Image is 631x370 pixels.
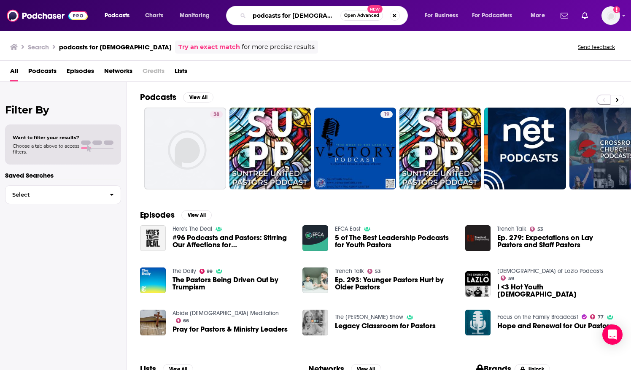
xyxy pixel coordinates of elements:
div: Search podcasts, credits, & more... [234,6,416,25]
span: 53 [375,270,381,273]
img: 5 of The Best Leadership Podcasts for Youth Pastors [302,225,328,251]
a: I <3 Hot Youth Pastors [465,271,491,297]
button: open menu [525,9,555,22]
a: 19 [380,111,393,118]
a: 19 [314,108,396,189]
p: Saved Searches [5,171,121,179]
span: For Podcasters [472,10,512,22]
a: Ep. 293: Younger Pastors Hurt by Older Pastors [335,276,455,291]
span: All [10,64,18,81]
a: 59 [501,275,514,281]
img: Legacy Classroom for Pastors [302,310,328,335]
h2: Podcasts [140,92,176,103]
a: PodcastsView All [140,92,213,103]
a: Focus on the Family Broadcast [497,313,578,321]
span: Logged in as ShellB [601,6,620,25]
img: #96 Podcasts and Pastors: Stirring Our Affections for Jesus [140,225,166,251]
img: The Pastors Being Driven Out by Trumpism [140,267,166,293]
a: Try an exact match [178,42,240,52]
a: Trench Talk [335,267,364,275]
a: The Daily [173,267,196,275]
a: 53 [367,269,381,274]
a: Networks [104,64,132,81]
button: View All [181,210,212,220]
img: Ep. 293: Younger Pastors Hurt by Older Pastors [302,267,328,293]
a: Lists [175,64,187,81]
span: 53 [537,227,543,231]
a: 77 [590,314,604,319]
svg: Add a profile image [613,6,620,13]
a: Pray for Pastors & Ministry Leaders [173,326,288,333]
span: Choose a tab above to access filters. [13,143,79,155]
button: View All [183,92,213,103]
span: Podcasts [28,64,57,81]
span: Want to filter your results? [13,135,79,140]
span: Open Advanced [344,14,379,18]
a: Trench Talk [497,225,526,232]
button: open menu [99,9,140,22]
a: 99 [200,269,213,274]
button: Show profile menu [601,6,620,25]
span: New [367,5,383,13]
a: I <3 Hot Youth Pastors [497,284,618,298]
a: The Carrie Abbott Show [335,313,403,321]
a: #96 Podcasts and Pastors: Stirring Our Affections for Jesus [173,234,293,248]
span: Charts [145,10,163,22]
img: Podchaser - Follow, Share and Rate Podcasts [7,8,88,24]
span: 59 [508,277,514,281]
span: Podcasts [105,10,129,22]
span: Monitoring [180,10,210,22]
span: I <3 Hot Youth [DEMOGRAPHIC_DATA] [497,284,618,298]
span: 99 [207,270,213,273]
a: Hope and Renewal for Our Pastors [497,322,613,329]
span: #96 Podcasts and Pastors: Stirring Our Affections for [DEMOGRAPHIC_DATA] [173,234,293,248]
a: 66 [176,318,189,323]
img: User Profile [601,6,620,25]
img: Ep. 279: Expectations on Lay Pastors and Staff Pastors [465,225,491,251]
span: Credits [143,64,164,81]
a: The Pastors Being Driven Out by Trumpism [173,276,293,291]
span: 5 of The Best Leadership Podcasts for Youth Pastors [335,234,455,248]
h3: podcasts for [DEMOGRAPHIC_DATA] [59,43,172,51]
span: for more precise results [242,42,315,52]
a: Charts [140,9,168,22]
a: 38 [144,108,226,189]
span: More [531,10,545,22]
button: Select [5,185,121,204]
button: Open AdvancedNew [340,11,383,21]
span: Select [5,192,103,197]
a: EpisodesView All [140,210,212,220]
img: Pray for Pastors & Ministry Leaders [140,310,166,335]
a: Ep. 279: Expectations on Lay Pastors and Staff Pastors [497,234,618,248]
input: Search podcasts, credits, & more... [249,9,340,22]
span: 38 [213,111,219,119]
a: Show notifications dropdown [557,8,572,23]
button: open menu [174,9,221,22]
img: Hope and Renewal for Our Pastors [465,310,491,335]
button: Send feedback [575,43,618,51]
a: Here's The Deal [173,225,212,232]
a: 38 [210,111,223,118]
button: open menu [419,9,469,22]
span: 19 [384,111,389,119]
button: open menu [467,9,525,22]
span: Legacy Classroom for Pastors [335,322,436,329]
a: Episodes [67,64,94,81]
